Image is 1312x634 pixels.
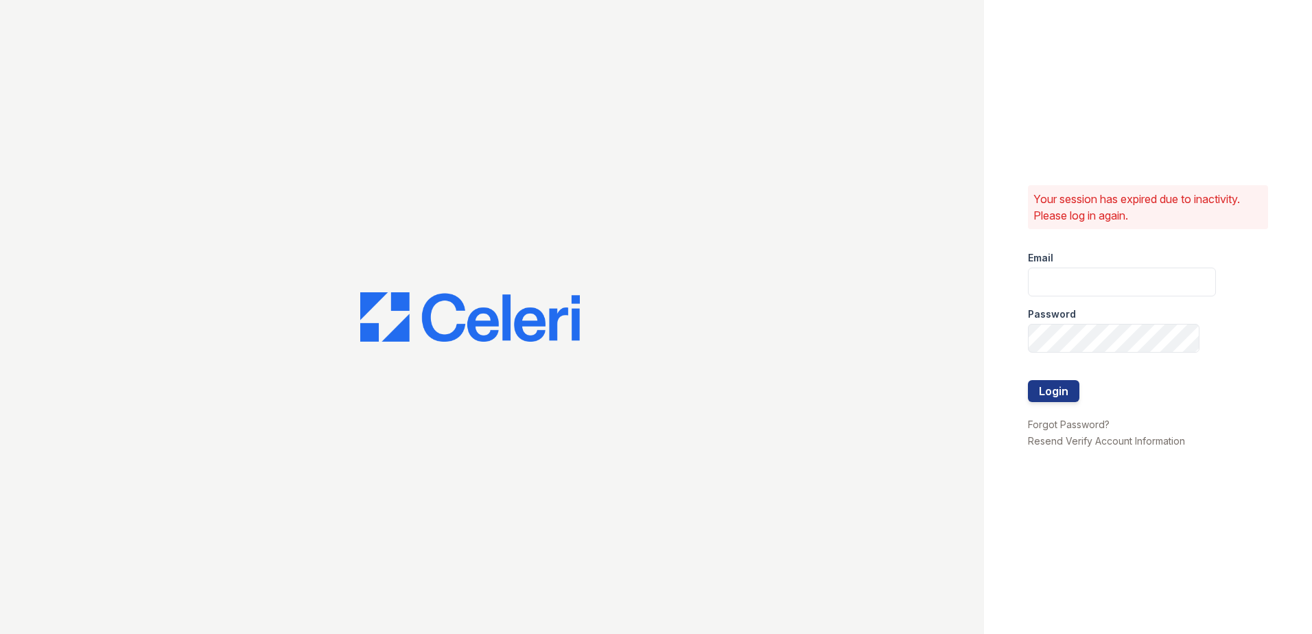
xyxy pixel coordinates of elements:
[1028,435,1185,447] a: Resend Verify Account Information
[1028,419,1110,430] a: Forgot Password?
[360,292,580,342] img: CE_Logo_Blue-a8612792a0a2168367f1c8372b55b34899dd931a85d93a1a3d3e32e68fde9ad4.png
[1028,307,1076,321] label: Password
[1028,380,1079,402] button: Login
[1033,191,1263,224] p: Your session has expired due to inactivity. Please log in again.
[1028,251,1053,265] label: Email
